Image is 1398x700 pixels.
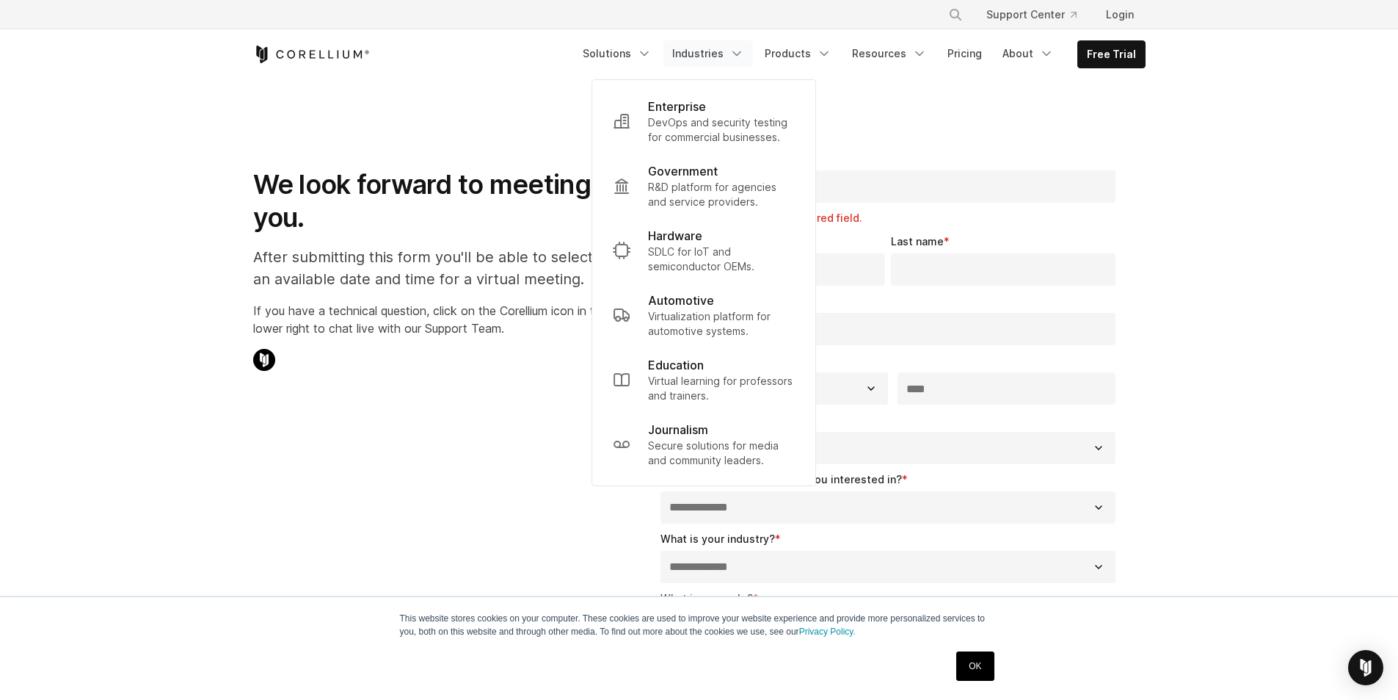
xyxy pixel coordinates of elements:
p: Government [648,162,718,180]
a: Privacy Policy. [799,627,856,637]
a: Free Trial [1078,41,1145,68]
label: Please complete this required field. [679,211,1122,225]
p: Virtual learning for professors and trainers. [648,374,795,403]
p: Education [648,356,704,374]
span: Last name [891,235,944,248]
p: R&D platform for agencies and service providers. [648,180,795,209]
a: Government R&D platform for agencies and service providers. [601,154,807,218]
span: What is your role? [660,592,753,605]
a: OK [956,652,994,681]
p: If you have a technical question, click on the Corellium icon in the lower right to chat live wit... [253,302,608,337]
p: Enterprise [648,98,706,115]
a: Industries [663,40,753,67]
button: Search [942,1,969,28]
span: What is your industry? [660,533,775,545]
a: Journalism Secure solutions for media and community leaders. [601,412,807,477]
a: Products [756,40,840,67]
h1: We look forward to meeting you. [253,168,608,234]
div: Navigation Menu [931,1,1146,28]
a: Login [1094,1,1146,28]
p: Journalism [648,421,708,439]
div: Navigation Menu [574,40,1146,68]
p: Automotive [648,292,714,309]
p: Virtualization platform for automotive systems. [648,309,795,339]
p: Hardware [648,227,702,245]
p: SDLC for IoT and semiconductor OEMs. [648,245,795,274]
img: Corellium Chat Icon [253,349,275,371]
p: DevOps and security testing for commercial businesses. [648,115,795,145]
a: Enterprise DevOps and security testing for commercial businesses. [601,89,807,154]
p: After submitting this form you'll be able to select an available date and time for a virtual meet... [253,246,608,290]
p: Secure solutions for media and community leaders. [648,439,795,468]
a: Education Virtual learning for professors and trainers. [601,347,807,412]
a: Automotive Virtualization platform for automotive systems. [601,283,807,347]
p: This website stores cookies on your computer. These cookies are used to improve your website expe... [400,612,999,638]
a: About [994,40,1063,67]
a: Resources [843,40,936,67]
div: Open Intercom Messenger [1348,650,1383,685]
a: Pricing [939,40,991,67]
a: Solutions [574,40,660,67]
a: Support Center [975,1,1088,28]
a: Corellium Home [253,46,370,63]
a: Hardware SDLC for IoT and semiconductor OEMs. [601,218,807,283]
